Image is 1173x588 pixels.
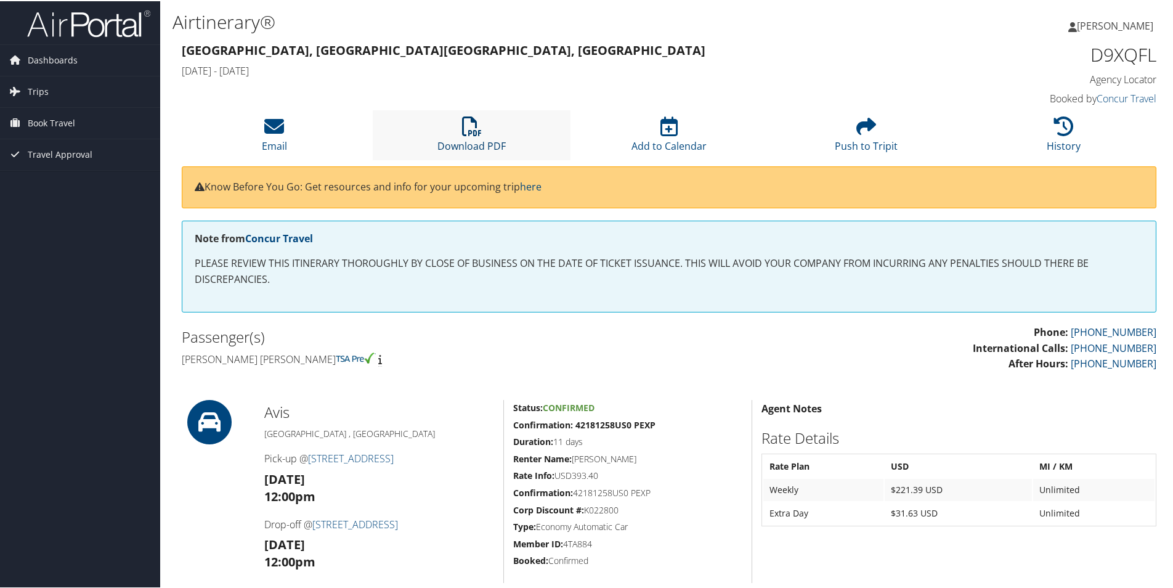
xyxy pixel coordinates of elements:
strong: After Hours: [1009,356,1068,369]
h4: Booked by [927,91,1156,104]
th: MI / KM [1033,454,1155,476]
h2: Rate Details [761,427,1156,447]
h4: [PERSON_NAME] [PERSON_NAME] [182,351,660,365]
span: [PERSON_NAME] [1077,18,1153,31]
td: $31.63 USD [885,501,1032,523]
strong: 12:00pm [264,552,315,569]
img: tsa-precheck.png [336,351,376,362]
strong: Confirmation: [513,486,573,497]
strong: Type: [513,520,536,531]
strong: Status: [513,401,543,412]
h1: Airtinerary® [172,8,835,34]
h5: Confirmed [513,553,742,566]
img: airportal-logo.png [27,8,150,37]
span: Trips [28,75,49,106]
h5: Economy Automatic Car [513,520,742,532]
td: Extra Day [763,501,883,523]
h5: USD393.40 [513,468,742,481]
strong: [DATE] [264,535,305,552]
h4: Agency Locator [927,71,1156,85]
strong: Corp Discount #: [513,503,584,515]
a: Add to Calendar [631,122,707,152]
h1: D9XQFL [927,41,1156,67]
strong: 12:00pm [264,487,315,504]
strong: Agent Notes [761,401,822,414]
span: Travel Approval [28,138,92,169]
h4: Pick-up @ [264,451,494,464]
h4: [DATE] - [DATE] [182,63,908,76]
h5: 4TA884 [513,537,742,549]
strong: Duration: [513,435,553,446]
a: [STREET_ADDRESS] [308,451,394,464]
a: Concur Travel [1097,91,1156,104]
a: [PHONE_NUMBER] [1071,340,1156,354]
h4: Drop-off @ [264,517,494,530]
strong: [DATE] [264,470,305,486]
a: History [1047,122,1081,152]
td: Weekly [763,478,883,500]
a: Push to Tripit [835,122,898,152]
span: Confirmed [543,401,595,412]
strong: Note from [195,231,313,244]
th: Rate Plan [763,454,883,476]
strong: Phone: [1034,324,1068,338]
h5: K022800 [513,503,742,515]
strong: Booked: [513,553,548,565]
p: Know Before You Go: Get resources and info for your upcoming trip [195,178,1143,194]
span: Book Travel [28,107,75,137]
strong: [GEOGRAPHIC_DATA], [GEOGRAPHIC_DATA] [GEOGRAPHIC_DATA], [GEOGRAPHIC_DATA] [182,41,705,57]
a: Concur Travel [245,231,313,244]
a: here [520,179,542,192]
td: Unlimited [1033,478,1155,500]
a: Email [262,122,287,152]
strong: Rate Info: [513,468,554,480]
span: Dashboards [28,44,78,75]
strong: Member ID: [513,537,563,549]
th: USD [885,454,1032,476]
td: $221.39 USD [885,478,1032,500]
h5: [GEOGRAPHIC_DATA] , [GEOGRAPHIC_DATA] [264,427,494,439]
td: Unlimited [1033,501,1155,523]
h5: 42181258US0 PEXP [513,486,742,498]
h5: 11 days [513,435,742,447]
strong: International Calls: [973,340,1068,354]
a: [STREET_ADDRESS] [312,517,398,530]
h2: Passenger(s) [182,325,660,346]
a: [PHONE_NUMBER] [1071,356,1156,369]
p: PLEASE REVIEW THIS ITINERARY THOROUGHLY BY CLOSE OF BUSINESS ON THE DATE OF TICKET ISSUANCE. THIS... [195,255,1143,286]
strong: Confirmation: 42181258US0 PEXP [513,418,655,430]
h2: Avis [264,401,494,422]
a: [PERSON_NAME] [1068,6,1166,43]
h5: [PERSON_NAME] [513,452,742,464]
strong: Renter Name: [513,452,572,463]
a: Download PDF [437,122,506,152]
a: [PHONE_NUMBER] [1071,324,1156,338]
